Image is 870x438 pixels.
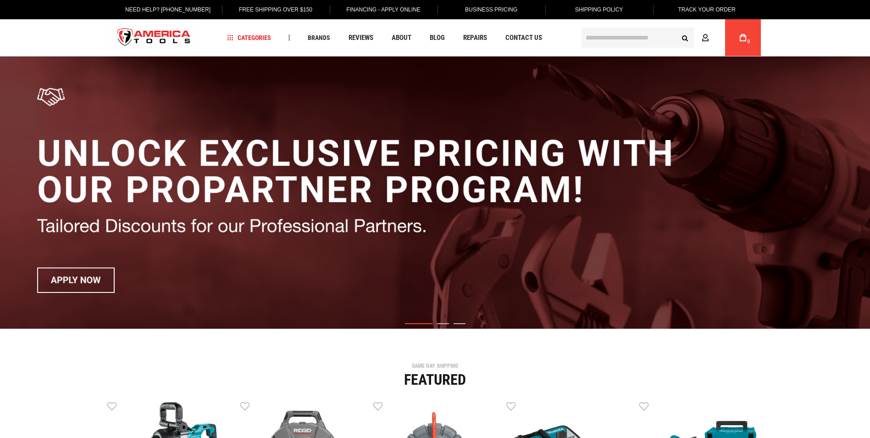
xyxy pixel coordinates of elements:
span: About [392,34,411,41]
a: Brands [304,32,334,44]
span: Reviews [349,34,373,41]
span: Brands [308,34,330,41]
span: Shipping Policy [575,6,623,13]
span: Categories [227,34,271,41]
a: 0 [734,19,752,56]
a: Reviews [344,32,377,44]
button: Search [676,29,694,46]
a: Categories [223,32,275,44]
span: Repairs [463,34,487,41]
span: Blog [430,34,445,41]
a: About [388,32,416,44]
span: 0 [748,39,750,44]
div: Featured [107,372,763,387]
a: store logo [110,21,199,55]
img: America Tools [110,21,199,55]
a: Repairs [459,32,491,44]
a: Contact Us [501,32,546,44]
a: Blog [426,32,449,44]
div: SAME DAY SHIPPING [107,363,763,369]
span: Contact Us [505,34,542,41]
